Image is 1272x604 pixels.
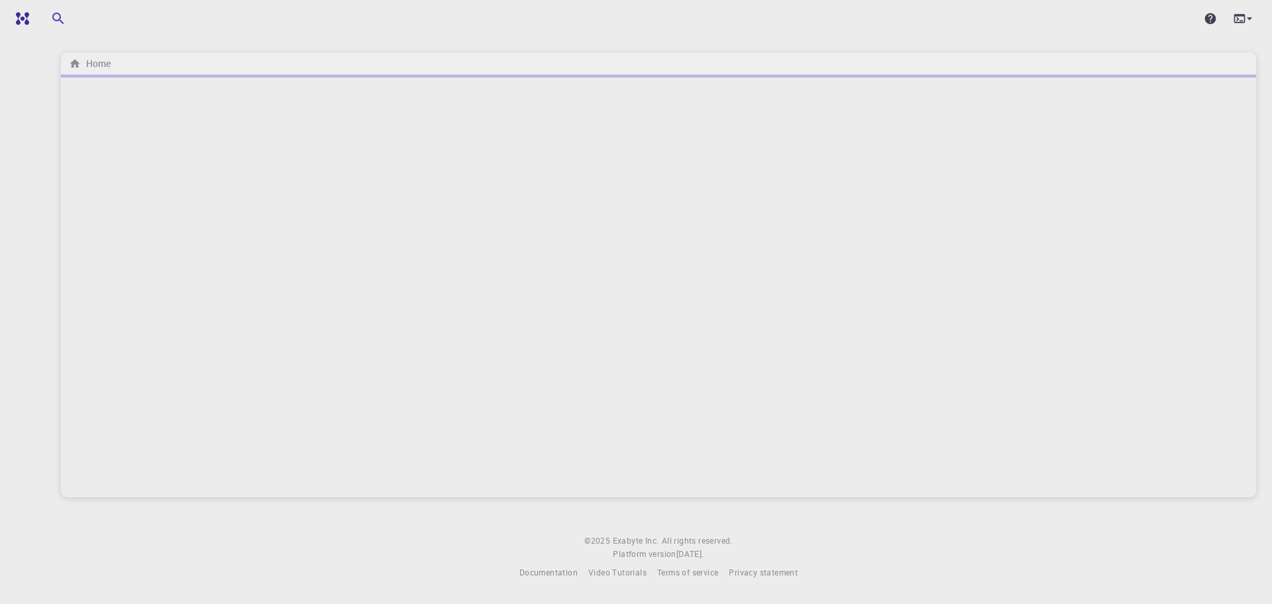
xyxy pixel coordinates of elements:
[584,534,612,548] span: © 2025
[613,535,659,546] span: Exabyte Inc.
[81,56,111,71] h6: Home
[657,567,718,577] span: Terms of service
[613,534,659,548] a: Exabyte Inc.
[662,534,733,548] span: All rights reserved.
[676,548,704,561] a: [DATE].
[613,548,676,561] span: Platform version
[729,567,798,577] span: Privacy statement
[676,548,704,559] span: [DATE] .
[588,566,647,579] a: Video Tutorials
[66,56,113,71] nav: breadcrumb
[657,566,718,579] a: Terms of service
[588,567,647,577] span: Video Tutorials
[11,12,29,25] img: logo
[519,566,578,579] a: Documentation
[519,567,578,577] span: Documentation
[729,566,798,579] a: Privacy statement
